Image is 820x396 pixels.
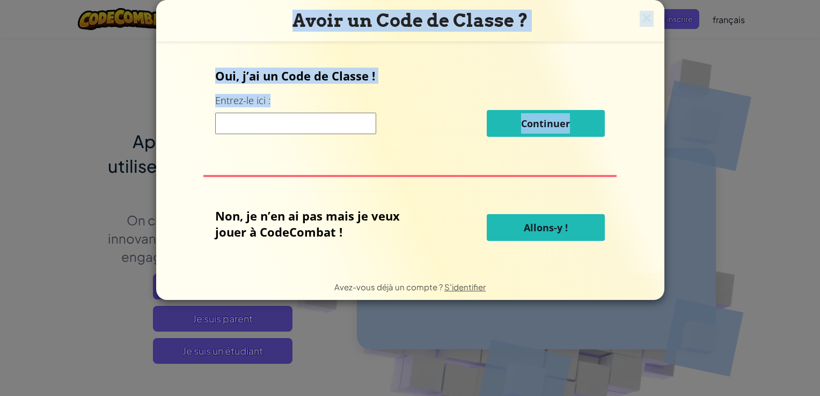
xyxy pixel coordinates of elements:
p: Oui, j’ai un Code de Classe ! [215,68,605,84]
a: S'identifier [444,282,486,292]
label: Entrez-le ici : [215,94,270,107]
p: Non, je n’en ai pas mais je veux jouer à CodeCombat ! [215,208,433,240]
span: Continuer [521,117,570,130]
button: Continuer [487,110,605,137]
button: Allons-y ! [487,214,605,241]
img: close icon [640,11,654,27]
span: Avez-vous déjà un compte ? [334,282,444,292]
span: Avoir un Code de Classe ? [292,10,528,31]
span: Allons-y ! [524,221,568,234]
